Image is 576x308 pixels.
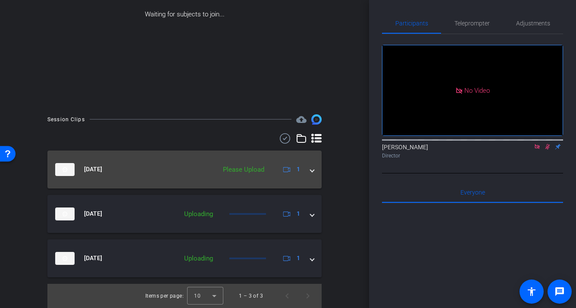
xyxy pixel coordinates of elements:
img: thumb-nail [55,207,75,220]
span: Destinations for your clips [296,114,307,125]
mat-icon: accessibility [526,286,537,297]
span: Teleprompter [454,20,490,26]
span: No Video [464,86,490,94]
div: Uploading [180,209,217,219]
div: Director [382,152,563,160]
div: Uploading [180,254,217,264]
div: [PERSON_NAME] [382,143,563,160]
mat-expansion-panel-header: thumb-nail[DATE]Please Upload1 [47,151,322,189]
span: [DATE] [84,254,102,263]
mat-icon: message [554,286,565,297]
div: Session Clips [47,115,85,124]
span: Everyone [460,189,485,195]
span: Participants [395,20,428,26]
mat-icon: cloud_upload [296,114,307,125]
mat-expansion-panel-header: thumb-nail[DATE]Uploading1 [47,195,322,233]
span: 1 [297,254,300,263]
button: Previous page [277,286,297,306]
span: 1 [297,209,300,218]
img: thumb-nail [55,163,75,176]
div: 1 – 3 of 3 [239,292,263,300]
span: Adjustments [516,20,550,26]
div: Please Upload [219,165,269,175]
span: [DATE] [84,165,102,174]
span: [DATE] [84,209,102,218]
img: Session clips [311,114,322,125]
img: thumb-nail [55,252,75,265]
button: Next page [297,286,318,306]
div: Items per page: [145,292,184,300]
mat-expansion-panel-header: thumb-nail[DATE]Uploading1 [47,239,322,277]
span: 1 [297,165,300,174]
